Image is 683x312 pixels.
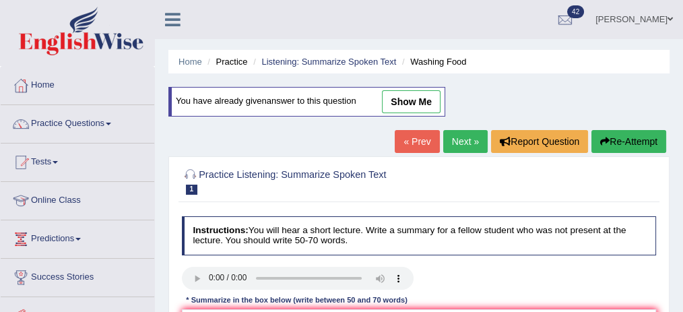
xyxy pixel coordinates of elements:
div: * Summarize in the box below (write between 50 and 70 words) [182,295,412,307]
li: Washing Food [399,55,467,68]
div: You have already given answer to this question [168,87,445,117]
a: Tests [1,144,154,177]
a: Practice Questions [1,105,154,139]
b: Instructions: [193,225,248,235]
button: Report Question [491,130,588,153]
a: « Prev [395,130,439,153]
a: show me [382,90,441,113]
a: Listening: Summarize Spoken Text [261,57,396,67]
span: 1 [186,185,198,195]
span: 42 [567,5,584,18]
a: Predictions [1,220,154,254]
a: Home [1,67,154,100]
h2: Practice Listening: Summarize Spoken Text [182,166,476,195]
button: Re-Attempt [591,130,666,153]
a: Success Stories [1,259,154,292]
li: Practice [204,55,247,68]
h4: You will hear a short lecture. Write a summary for a fellow student who was not present at the le... [182,216,657,255]
a: Next » [443,130,488,153]
a: Online Class [1,182,154,216]
a: Home [178,57,202,67]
